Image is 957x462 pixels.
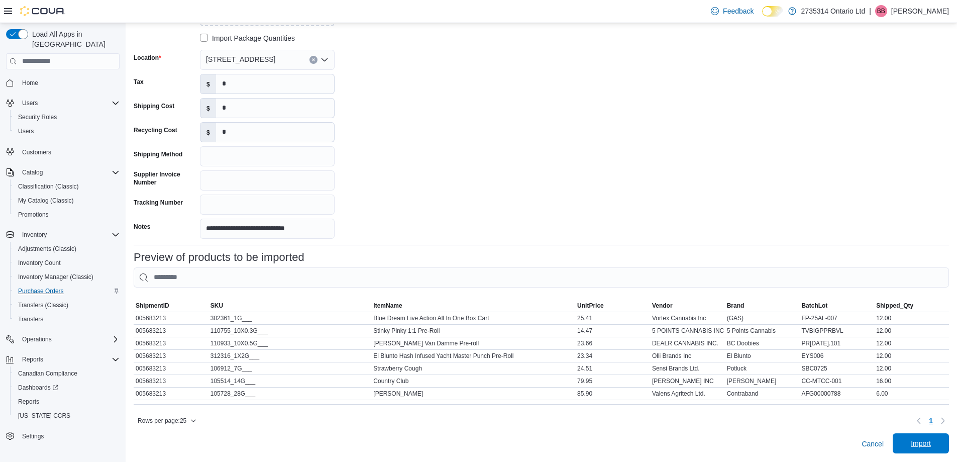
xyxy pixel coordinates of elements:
[134,78,144,86] label: Tax
[10,208,124,222] button: Promotions
[891,5,949,17] p: [PERSON_NAME]
[20,6,65,16] img: Cova
[911,438,931,448] span: Import
[371,350,575,362] div: El Blunto Hash Infused Yacht Master Punch Pre-Roll
[208,375,372,387] div: 105514_14G___
[18,77,42,89] a: Home
[200,32,295,44] label: Import Package Quantities
[10,409,124,423] button: [US_STATE] CCRS
[14,382,120,394] span: Dashboards
[913,415,925,427] button: Previous page
[18,333,120,345] span: Operations
[869,5,871,17] p: |
[134,350,208,362] div: 005683213
[18,182,79,191] span: Classification (Classic)
[10,270,124,284] button: Inventory Manager (Classic)
[134,300,208,312] button: ShipmentID
[14,209,53,221] a: Promotions
[18,430,120,442] span: Settings
[10,312,124,326] button: Transfers
[14,396,43,408] a: Reports
[208,300,372,312] button: SKU
[937,415,949,427] button: Next page
[14,195,120,207] span: My Catalog (Classic)
[134,388,208,400] div: 005683213
[725,388,800,400] div: Contraband
[18,97,120,109] span: Users
[877,5,885,17] span: BB
[18,287,64,295] span: Purchase Orders
[22,432,44,440] span: Settings
[725,325,800,337] div: 5 Points Cannabis
[18,301,68,309] span: Transfers (Classic)
[134,312,208,324] div: 005683213
[723,6,754,16] span: Feedback
[14,209,120,221] span: Promotions
[575,312,650,324] div: 25.41
[14,125,38,137] a: Users
[134,267,949,288] input: This is a search bar. As you type, the results lower in the page will automatically filter.
[14,111,61,123] a: Security Roles
[858,434,888,454] button: Cancel
[18,211,49,219] span: Promotions
[18,229,51,241] button: Inventory
[22,79,38,87] span: Home
[10,256,124,270] button: Inventory Count
[725,337,800,349] div: BC Doobies
[309,56,317,64] button: Clear input
[14,111,120,123] span: Security Roles
[10,284,124,298] button: Purchase Orders
[14,299,120,311] span: Transfers (Classic)
[799,300,874,312] button: BatchLot
[18,353,120,365] span: Reports
[18,76,120,89] span: Home
[727,302,745,310] span: Brand
[208,388,372,400] div: 105728_28G___
[725,375,800,387] div: [PERSON_NAME]
[575,375,650,387] div: 79.95
[10,124,124,138] button: Users
[10,110,124,124] button: Security Roles
[876,302,913,310] span: Shipped_Qty
[2,352,124,366] button: Reports
[18,229,120,241] span: Inventory
[893,433,949,453] button: Import
[874,350,949,362] div: 12.00
[373,302,402,310] span: ItemName
[18,97,42,109] button: Users
[799,312,874,324] div: FP-25AL-007
[14,410,120,422] span: Washington CCRS
[650,325,725,337] div: 5 POINTS CANNABIS INC
[28,29,120,49] span: Load All Apps in [GEOGRAPHIC_DATA]
[208,325,372,337] div: 110755_10X0.3G___
[799,362,874,375] div: SBC0725
[14,180,83,193] a: Classification (Classic)
[2,228,124,242] button: Inventory
[575,350,650,362] div: 23.34
[18,197,74,205] span: My Catalog (Classic)
[371,375,575,387] div: Country Club
[10,395,124,409] button: Reports
[874,375,949,387] div: 16.00
[321,56,329,64] button: Open list of options
[799,337,874,349] div: PR[DATE].101
[14,382,62,394] a: Dashboards
[22,355,43,363] span: Reports
[874,337,949,349] div: 12.00
[371,312,575,324] div: Blue Dream Live Action All In One Box Cart
[14,396,120,408] span: Reports
[134,199,183,207] label: Tracking Number
[725,350,800,362] div: El Blunto
[14,313,47,325] a: Transfers
[206,53,275,65] span: [STREET_ADDRESS]
[762,6,783,17] input: Dark Mode
[799,325,874,337] div: TVBIGPPRBVL
[2,429,124,443] button: Settings
[925,413,937,429] ul: Pagination for table: MemoryTable from EuiInMemoryTable
[10,242,124,256] button: Adjustments (Classic)
[14,195,78,207] a: My Catalog (Classic)
[18,113,57,121] span: Security Roles
[2,75,124,90] button: Home
[134,375,208,387] div: 005683213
